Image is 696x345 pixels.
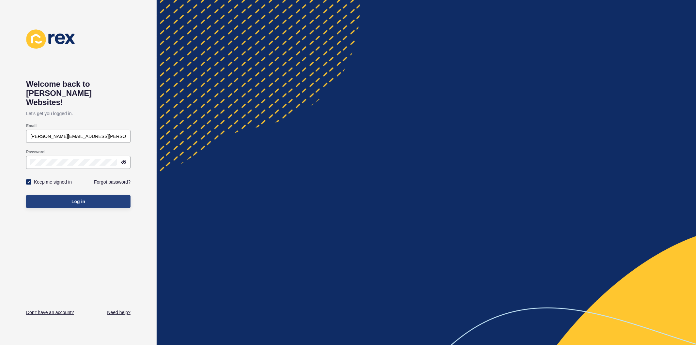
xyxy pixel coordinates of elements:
a: Don't have an account? [26,309,74,316]
a: Need help? [107,309,131,316]
span: Log in [71,198,85,205]
label: Email [26,123,37,128]
h1: Welcome back to [PERSON_NAME] Websites! [26,80,131,107]
p: Let's get you logged in. [26,107,131,120]
a: Forgot password? [94,179,131,185]
label: Password [26,149,45,155]
input: e.g. name@company.com [30,133,126,140]
label: Keep me signed in [34,179,72,185]
button: Log in [26,195,131,208]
